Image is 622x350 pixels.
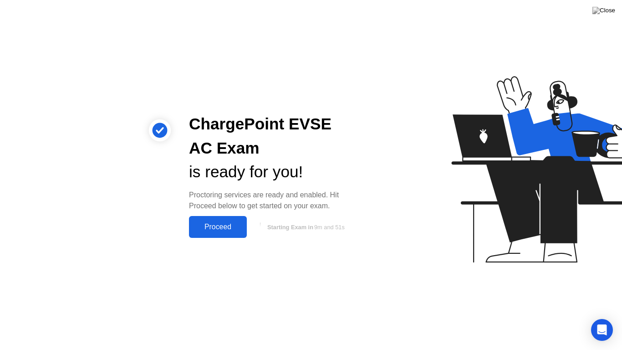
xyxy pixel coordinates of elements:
div: Proceed [192,223,244,231]
div: ChargePoint EVSE AC Exam [189,112,358,160]
button: Starting Exam in9m and 51s [251,218,358,236]
div: Proctoring services are ready and enabled. Hit Proceed below to get started on your exam. [189,190,358,211]
div: is ready for you! [189,160,358,184]
div: Open Intercom Messenger [591,319,613,341]
span: 9m and 51s [314,224,345,231]
img: Close [592,7,615,14]
button: Proceed [189,216,247,238]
